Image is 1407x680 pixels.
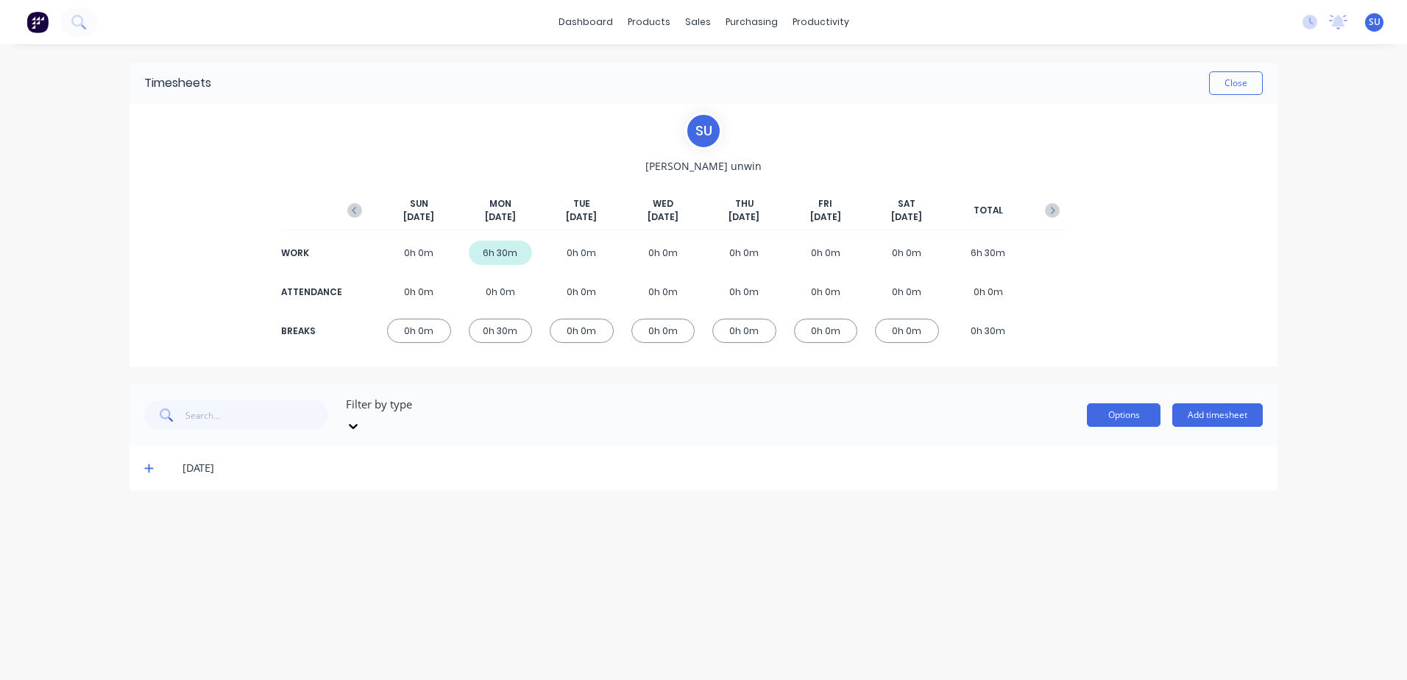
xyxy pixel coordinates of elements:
[712,241,776,265] div: 0h 0m
[566,210,597,224] span: [DATE]
[387,241,451,265] div: 0h 0m
[729,210,759,224] span: [DATE]
[489,197,511,210] span: MON
[957,280,1021,304] div: 0h 0m
[875,319,939,343] div: 0h 0m
[281,325,340,338] div: BREAKS
[403,210,434,224] span: [DATE]
[810,210,841,224] span: [DATE]
[469,319,533,343] div: 0h 30m
[653,197,673,210] span: WED
[735,197,754,210] span: THU
[1087,403,1160,427] button: Options
[387,280,451,304] div: 0h 0m
[794,319,858,343] div: 0h 0m
[469,280,533,304] div: 0h 0m
[818,197,832,210] span: FRI
[631,280,695,304] div: 0h 0m
[898,197,915,210] span: SAT
[631,319,695,343] div: 0h 0m
[974,204,1003,217] span: TOTAL
[794,241,858,265] div: 0h 0m
[1369,15,1381,29] span: SU
[648,210,678,224] span: [DATE]
[469,241,533,265] div: 6h 30m
[891,210,922,224] span: [DATE]
[685,113,722,149] div: s u
[550,241,614,265] div: 0h 0m
[957,319,1021,343] div: 0h 30m
[645,158,762,174] span: [PERSON_NAME] unwin
[410,197,428,210] span: SUN
[875,280,939,304] div: 0h 0m
[1209,71,1263,95] button: Close
[281,247,340,260] div: WORK
[631,241,695,265] div: 0h 0m
[26,11,49,33] img: Factory
[718,11,785,33] div: purchasing
[1172,403,1263,427] button: Add timesheet
[573,197,590,210] span: TUE
[712,280,776,304] div: 0h 0m
[550,319,614,343] div: 0h 0m
[550,280,614,304] div: 0h 0m
[182,460,1263,476] div: [DATE]
[875,241,939,265] div: 0h 0m
[712,319,776,343] div: 0h 0m
[785,11,857,33] div: productivity
[620,11,678,33] div: products
[551,11,620,33] a: dashboard
[185,400,329,430] input: Search...
[281,286,340,299] div: ATTENDANCE
[794,280,858,304] div: 0h 0m
[387,319,451,343] div: 0h 0m
[678,11,718,33] div: sales
[957,241,1021,265] div: 6h 30m
[485,210,516,224] span: [DATE]
[144,74,211,92] div: Timesheets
